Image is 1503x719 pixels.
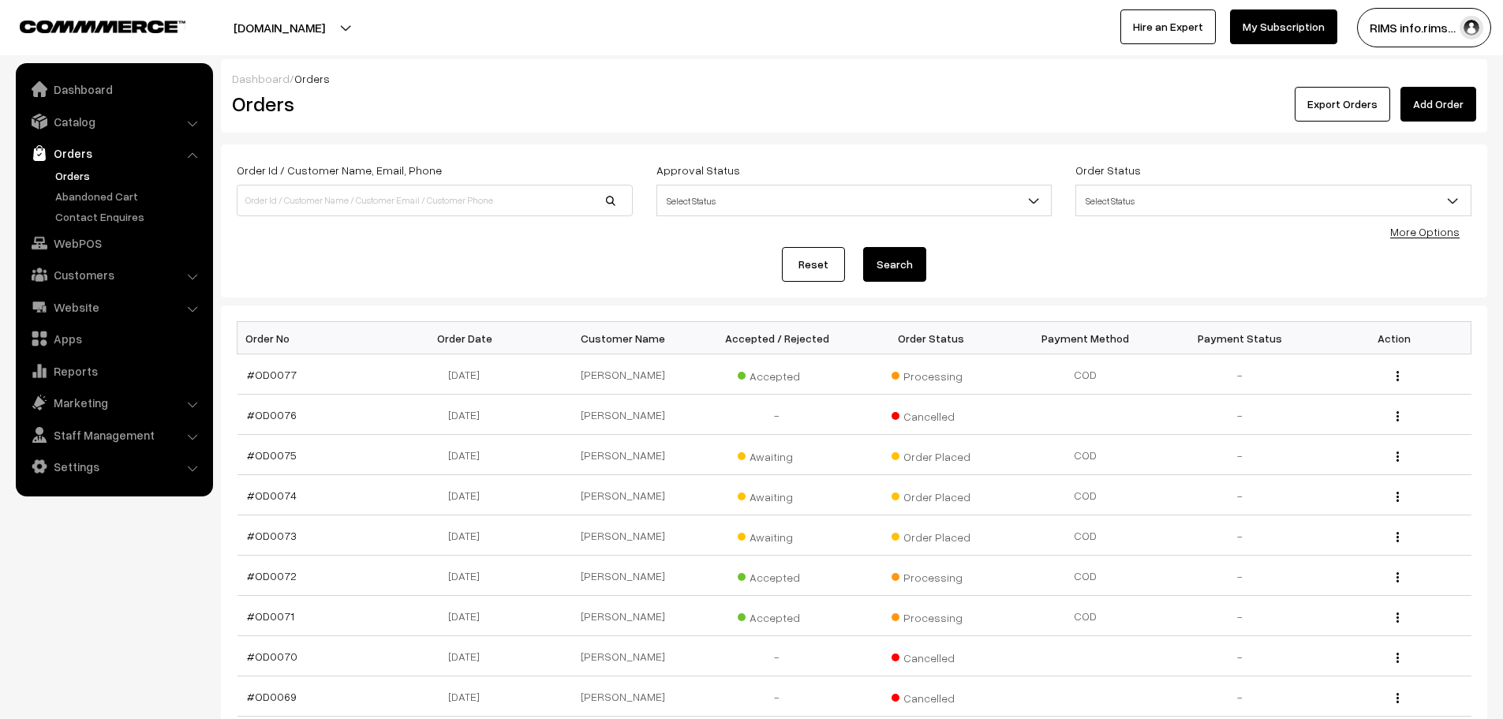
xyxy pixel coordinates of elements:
[247,448,297,462] a: #OD0075
[738,444,817,465] span: Awaiting
[1008,435,1163,475] td: COD
[738,364,817,384] span: Accepted
[391,636,546,676] td: [DATE]
[892,525,970,545] span: Order Placed
[247,609,294,623] a: #OD0071
[391,322,546,354] th: Order Date
[1396,371,1399,381] img: Menu
[1396,411,1399,421] img: Menu
[247,489,297,502] a: #OD0074
[892,444,970,465] span: Order Placed
[1075,162,1141,178] label: Order Status
[738,485,817,505] span: Awaiting
[1163,395,1318,435] td: -
[247,569,297,582] a: #OD0072
[546,354,701,395] td: [PERSON_NAME]
[20,75,208,103] a: Dashboard
[247,529,297,542] a: #OD0073
[1396,532,1399,542] img: Menu
[1396,572,1399,582] img: Menu
[1008,354,1163,395] td: COD
[1163,354,1318,395] td: -
[892,605,970,626] span: Processing
[20,260,208,289] a: Customers
[237,185,633,216] input: Order Id / Customer Name / Customer Email / Customer Phone
[178,8,380,47] button: [DOMAIN_NAME]
[1163,556,1318,596] td: -
[391,395,546,435] td: [DATE]
[237,322,392,354] th: Order No
[738,525,817,545] span: Awaiting
[1317,322,1471,354] th: Action
[892,565,970,586] span: Processing
[1460,16,1483,39] img: user
[391,475,546,515] td: [DATE]
[1230,9,1337,44] a: My Subscription
[546,435,701,475] td: [PERSON_NAME]
[863,247,926,282] button: Search
[1163,676,1318,717] td: -
[51,208,208,225] a: Contact Enquires
[892,364,970,384] span: Processing
[700,322,854,354] th: Accepted / Rejected
[391,676,546,717] td: [DATE]
[20,21,185,32] img: COMMMERCE
[1008,596,1163,636] td: COD
[1163,515,1318,556] td: -
[892,646,970,666] span: Cancelled
[391,556,546,596] td: [DATE]
[20,452,208,481] a: Settings
[738,605,817,626] span: Accepted
[294,72,330,85] span: Orders
[546,676,701,717] td: [PERSON_NAME]
[546,556,701,596] td: [PERSON_NAME]
[20,229,208,257] a: WebPOS
[546,596,701,636] td: [PERSON_NAME]
[1396,693,1399,703] img: Menu
[546,395,701,435] td: [PERSON_NAME]
[1390,225,1460,238] a: More Options
[237,162,442,178] label: Order Id / Customer Name, Email, Phone
[232,70,1476,87] div: /
[700,676,854,717] td: -
[892,404,970,425] span: Cancelled
[656,185,1052,216] span: Select Status
[20,293,208,321] a: Website
[546,475,701,515] td: [PERSON_NAME]
[20,324,208,353] a: Apps
[657,187,1052,215] span: Select Status
[782,247,845,282] a: Reset
[391,435,546,475] td: [DATE]
[1396,653,1399,663] img: Menu
[700,636,854,676] td: -
[1163,475,1318,515] td: -
[20,139,208,167] a: Orders
[1357,8,1491,47] button: RIMS info.rims…
[1396,612,1399,623] img: Menu
[1396,492,1399,502] img: Menu
[656,162,740,178] label: Approval Status
[51,188,208,204] a: Abandoned Cart
[1295,87,1390,122] button: Export Orders
[391,354,546,395] td: [DATE]
[391,515,546,556] td: [DATE]
[1163,322,1318,354] th: Payment Status
[20,388,208,417] a: Marketing
[1008,556,1163,596] td: COD
[1008,475,1163,515] td: COD
[1008,322,1163,354] th: Payment Method
[232,92,631,116] h2: Orders
[854,322,1009,354] th: Order Status
[1076,187,1471,215] span: Select Status
[1400,87,1476,122] a: Add Order
[1163,435,1318,475] td: -
[20,107,208,136] a: Catalog
[51,167,208,184] a: Orders
[546,636,701,676] td: [PERSON_NAME]
[247,650,297,663] a: #OD0070
[1163,636,1318,676] td: -
[1120,9,1216,44] a: Hire an Expert
[20,421,208,449] a: Staff Management
[247,408,297,421] a: #OD0076
[546,515,701,556] td: [PERSON_NAME]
